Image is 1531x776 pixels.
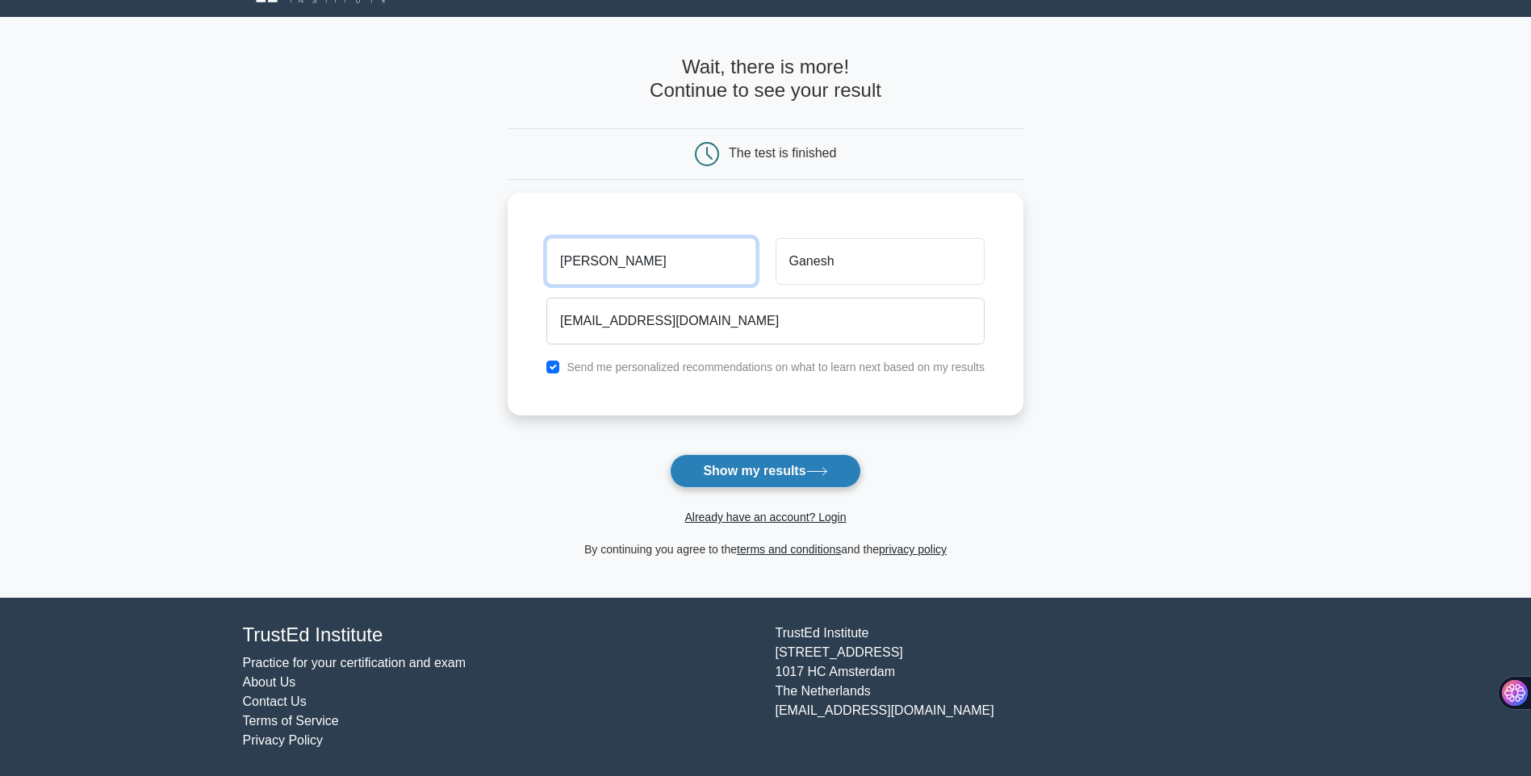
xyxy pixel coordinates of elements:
[243,733,324,747] a: Privacy Policy
[498,540,1033,559] div: By continuing you agree to the and the
[243,624,756,647] h4: TrustEd Institute
[508,56,1023,102] h4: Wait, there is more! Continue to see your result
[243,675,296,689] a: About Us
[879,543,947,556] a: privacy policy
[546,298,985,344] input: Email
[670,454,860,488] button: Show my results
[776,238,985,285] input: Last name
[729,146,836,160] div: The test is finished
[766,624,1299,750] div: TrustEd Institute [STREET_ADDRESS] 1017 HC Amsterdam The Netherlands [EMAIL_ADDRESS][DOMAIN_NAME]
[567,361,985,373] label: Send me personalized recommendations on what to learn next based on my results
[546,238,755,285] input: First name
[243,714,339,728] a: Terms of Service
[243,695,307,708] a: Contact Us
[737,543,841,556] a: terms and conditions
[243,656,466,670] a: Practice for your certification and exam
[684,511,846,524] a: Already have an account? Login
